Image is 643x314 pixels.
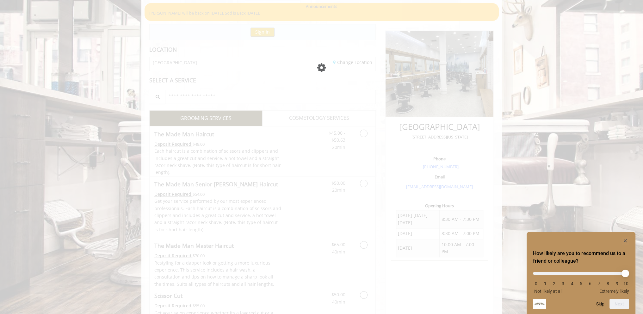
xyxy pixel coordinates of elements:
li: 5 [578,281,584,286]
div: How likely are you to recommend us to a friend or colleague? Select an option from 0 to 10, with ... [533,237,629,309]
li: 10 [623,281,629,286]
h2: How likely are you to recommend us to a friend or colleague? Select an option from 0 to 10, with ... [533,250,629,265]
li: 0 [533,281,539,286]
button: Skip [596,301,604,306]
div: How likely are you to recommend us to a friend or colleague? Select an option from 0 to 10, with ... [533,267,629,294]
button: Hide survey [621,237,629,245]
li: 1 [542,281,548,286]
button: Next question [609,299,629,309]
span: Extremely likely [599,289,629,294]
li: 4 [569,281,575,286]
li: 3 [560,281,566,286]
li: 8 [605,281,611,286]
li: 9 [614,281,620,286]
li: 2 [551,281,557,286]
li: 6 [587,281,593,286]
li: 7 [596,281,602,286]
span: Not likely at all [534,289,562,294]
